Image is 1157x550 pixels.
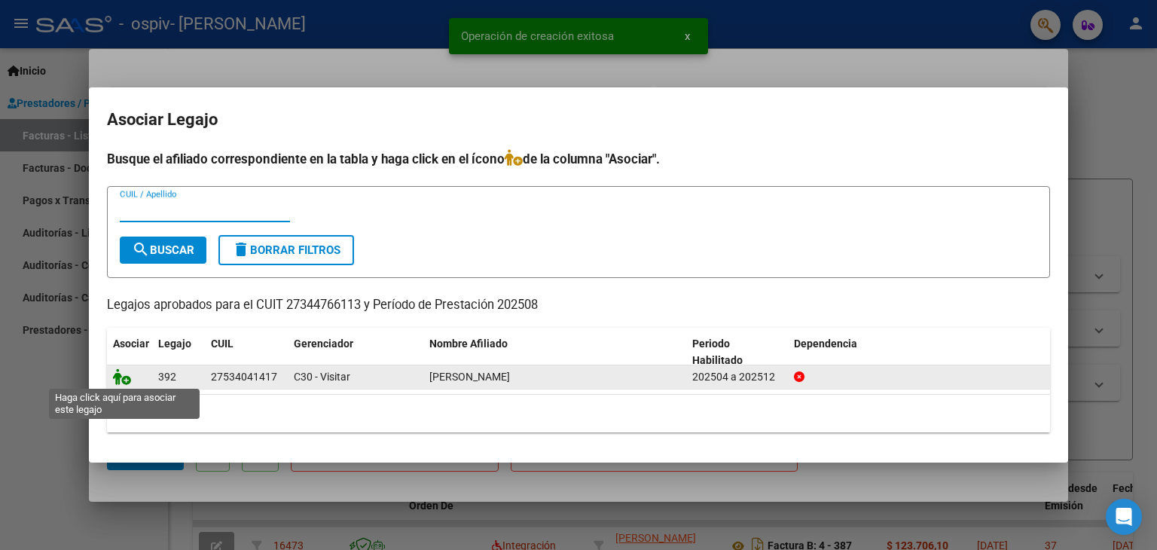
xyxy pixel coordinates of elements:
[211,368,277,386] div: 27534041417
[107,149,1050,169] h4: Busque el afiliado correspondiente en la tabla y haga click en el ícono de la columna "Asociar".
[205,328,288,377] datatable-header-cell: CUIL
[158,338,191,350] span: Legajo
[1106,499,1142,535] div: Open Intercom Messenger
[107,395,1050,432] div: 1 registros
[107,296,1050,315] p: Legajos aprobados para el CUIT 27344766113 y Período de Prestación 202508
[294,371,350,383] span: C30 - Visitar
[211,338,234,350] span: CUIL
[232,243,340,257] span: Borrar Filtros
[794,338,857,350] span: Dependencia
[107,105,1050,134] h2: Asociar Legajo
[132,240,150,258] mat-icon: search
[158,371,176,383] span: 392
[429,338,508,350] span: Nombre Afiliado
[232,240,250,258] mat-icon: delete
[692,368,782,386] div: 202504 a 202512
[113,338,149,350] span: Asociar
[120,237,206,264] button: Buscar
[788,328,1051,377] datatable-header-cell: Dependencia
[429,371,510,383] span: GONZALEZ DANNA ZAMIRA
[423,328,686,377] datatable-header-cell: Nombre Afiliado
[294,338,353,350] span: Gerenciador
[288,328,423,377] datatable-header-cell: Gerenciador
[692,338,743,367] span: Periodo Habilitado
[218,235,354,265] button: Borrar Filtros
[686,328,788,377] datatable-header-cell: Periodo Habilitado
[132,243,194,257] span: Buscar
[152,328,205,377] datatable-header-cell: Legajo
[107,328,152,377] datatable-header-cell: Asociar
